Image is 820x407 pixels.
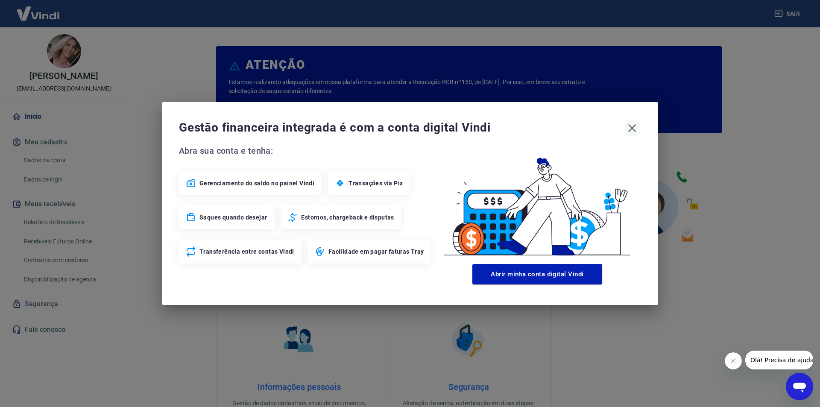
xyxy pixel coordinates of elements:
span: Abra sua conta e tenha: [179,144,433,158]
iframe: Fechar mensagem [725,352,742,369]
iframe: Botão para abrir a janela de mensagens [786,373,813,400]
span: Gestão financeira integrada é com a conta digital Vindi [179,119,623,136]
span: Facilidade em pagar faturas Tray [328,247,424,256]
span: Transferência entre contas Vindi [199,247,294,256]
span: Transações via Pix [348,179,403,187]
span: Saques quando desejar [199,213,267,222]
span: Estornos, chargeback e disputas [301,213,394,222]
iframe: Mensagem da empresa [745,351,813,369]
button: Abrir minha conta digital Vindi [472,264,602,284]
img: Good Billing [433,144,641,261]
span: Gerenciamento do saldo no painel Vindi [199,179,314,187]
span: Olá! Precisa de ajuda? [5,6,72,13]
